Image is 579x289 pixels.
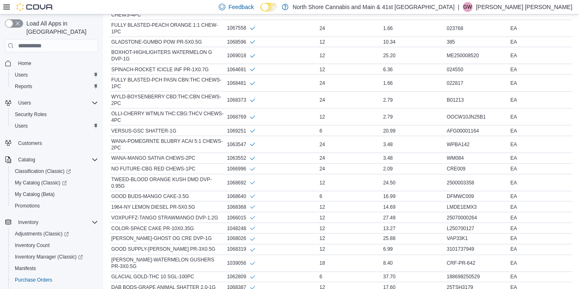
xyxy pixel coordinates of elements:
[12,121,31,131] a: Users
[227,52,256,59] div: 1069018
[260,3,278,12] input: Dark Mode
[227,25,256,32] div: 1067558
[12,166,74,176] a: Classification (Classic)
[445,234,509,244] div: VAP33K1
[249,66,256,73] svg: Info
[2,57,101,69] button: Home
[318,78,381,88] div: 24
[318,202,381,212] div: 12
[110,75,225,91] div: FULLY BLASTED-PCH PASN CBN:THC CHEWS-1PC
[382,23,445,33] div: 1.66
[382,259,445,268] div: 8.40
[227,179,256,186] div: 1068692
[8,251,101,263] a: Inventory Manager (Classic)
[110,234,225,244] div: [PERSON_NAME]-GHOST OG CRE DVP-1G
[382,224,445,233] div: 13.27
[382,78,445,88] div: 1.66
[445,51,509,61] div: ME250008520
[318,37,381,47] div: 12
[110,255,225,272] div: [PERSON_NAME]-WATERMELON GUSHERS PR-3X0.5G
[509,245,572,254] div: EA
[318,259,381,268] div: 18
[110,191,225,201] div: GOOD BUDS-MANGO CAKE-3.5G
[8,240,101,251] button: Inventory Count
[227,155,256,162] div: 1063552
[15,265,36,272] span: Manifests
[12,110,98,119] span: Security Roles
[227,80,256,87] div: 1068481
[15,277,52,283] span: Purchase Orders
[12,70,31,80] a: Users
[249,204,256,210] svg: Info
[509,178,572,188] div: EA
[227,260,256,267] div: 1039056
[15,123,28,129] span: Users
[12,121,98,131] span: Users
[227,274,256,281] div: 1062809
[249,193,256,200] svg: Info
[445,23,509,33] div: 023768
[110,272,225,282] div: GLACIAL GOLD-THC 10 SGL-100PC
[445,140,509,149] div: WPBA142
[12,166,98,176] span: Classification (Classic)
[509,78,572,88] div: EA
[249,179,256,186] svg: Info
[15,242,50,249] span: Inventory Count
[15,168,71,175] span: Classification (Classic)
[249,114,256,121] svg: Info
[318,65,381,75] div: 12
[249,25,256,32] svg: Info
[476,2,572,12] p: [PERSON_NAME] [PERSON_NAME]
[227,235,256,242] div: 1068026
[12,201,43,211] a: Promotions
[12,178,98,188] span: My Catalog (Classic)
[8,200,101,212] button: Promotions
[8,69,101,81] button: Users
[8,263,101,274] button: Manifests
[110,213,225,223] div: VOXPUFFZ-TANGO STRAWMANGO DVP-1.2G
[318,153,381,163] div: 24
[227,214,256,221] div: 1066015
[382,213,445,223] div: 27.49
[110,47,225,64] div: BOXHOT-HIGHLIGHTERS WATERMELON G DVP-1G
[382,51,445,61] div: 25.20
[509,51,572,61] div: EA
[318,23,381,33] div: 24
[249,166,256,172] svg: Info
[318,234,381,244] div: 12
[15,138,45,148] a: Customers
[12,70,98,80] span: Users
[445,178,509,188] div: 2500003358
[8,120,101,132] button: Users
[382,153,445,163] div: 3.48
[382,191,445,201] div: 16.99
[249,225,256,232] svg: Info
[249,214,256,221] svg: Info
[110,20,225,37] div: FULLY BLASTED-PEACH ORANGE 1:1 CHEW-1PC
[509,213,572,223] div: EA
[382,178,445,188] div: 24.50
[227,165,256,172] div: 1066996
[509,95,572,105] div: EA
[110,175,225,191] div: TWEED-BLOOD ORANGE KUSH DMD DVP-0.95G
[18,219,38,226] span: Inventory
[110,126,225,136] div: VERSUS-GSC SHATTER-1G
[12,82,98,91] span: Reports
[318,224,381,233] div: 12
[445,191,509,201] div: DFMWC009
[227,203,256,210] div: 1068368
[509,126,572,136] div: EA
[8,228,101,240] a: Adjustments (Classic)
[382,245,445,254] div: 6.99
[110,202,225,212] div: 1964-NY LEMON DIESEL PR-5X0.5G
[458,2,459,12] p: |
[16,3,54,11] img: Cova
[15,111,47,118] span: Security Roles
[382,95,445,105] div: 2.79
[15,58,35,68] a: Home
[293,2,455,12] p: North Shore Cannabis and Main & 41st [GEOGRAPHIC_DATA]
[509,224,572,233] div: EA
[382,164,445,174] div: 2.09
[229,3,254,11] span: Feedback
[110,164,225,174] div: NO FUTURE-CBG RED CHEWS-1PC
